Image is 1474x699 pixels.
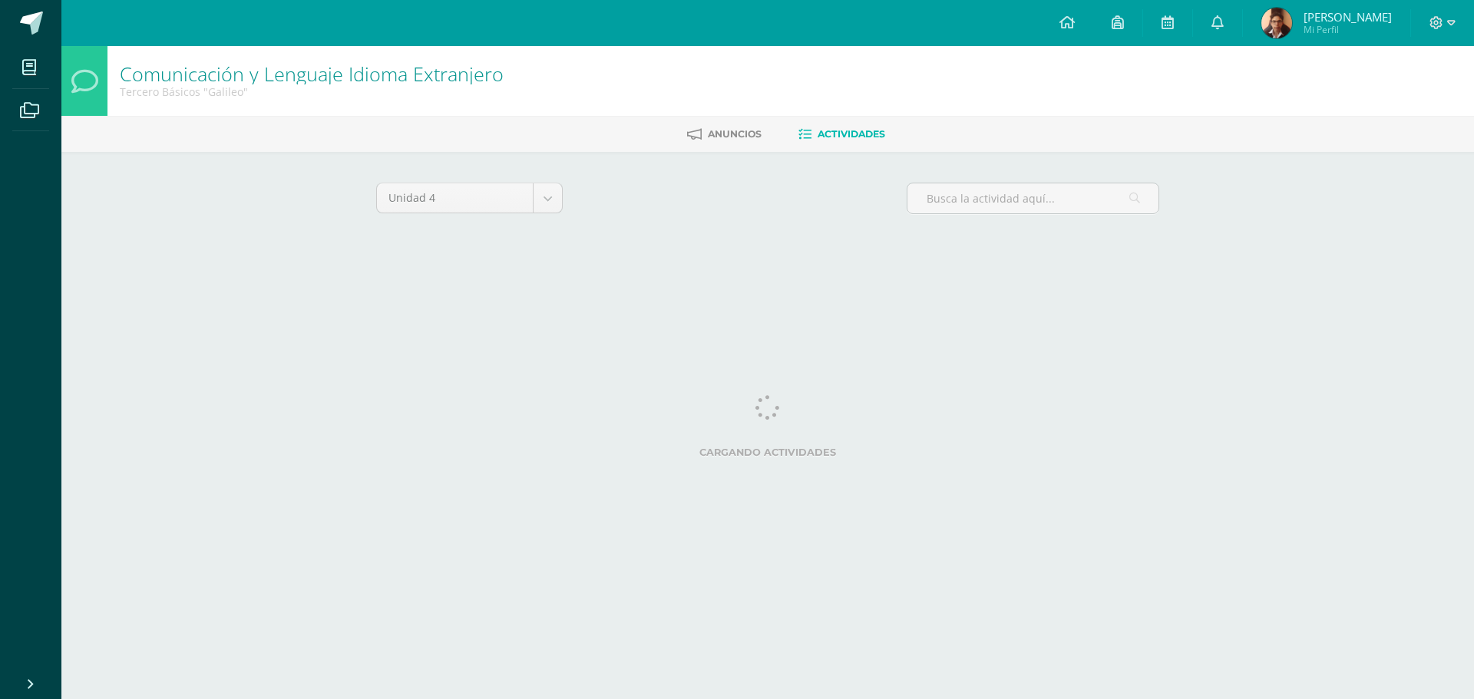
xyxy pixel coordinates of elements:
[388,183,521,213] span: Unidad 4
[376,447,1159,458] label: Cargando actividades
[120,61,504,87] a: Comunicación y Lenguaje Idioma Extranjero
[377,183,562,213] a: Unidad 4
[1304,23,1392,36] span: Mi Perfil
[907,183,1158,213] input: Busca la actividad aquí...
[798,122,885,147] a: Actividades
[687,122,762,147] a: Anuncios
[1304,9,1392,25] span: [PERSON_NAME]
[1261,8,1292,38] img: 3a6ce4f768a7b1eafc7f18269d90ebb8.png
[818,128,885,140] span: Actividades
[120,63,504,84] h1: Comunicación y Lenguaje Idioma Extranjero
[708,128,762,140] span: Anuncios
[120,84,504,99] div: Tercero Básicos 'Galileo'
